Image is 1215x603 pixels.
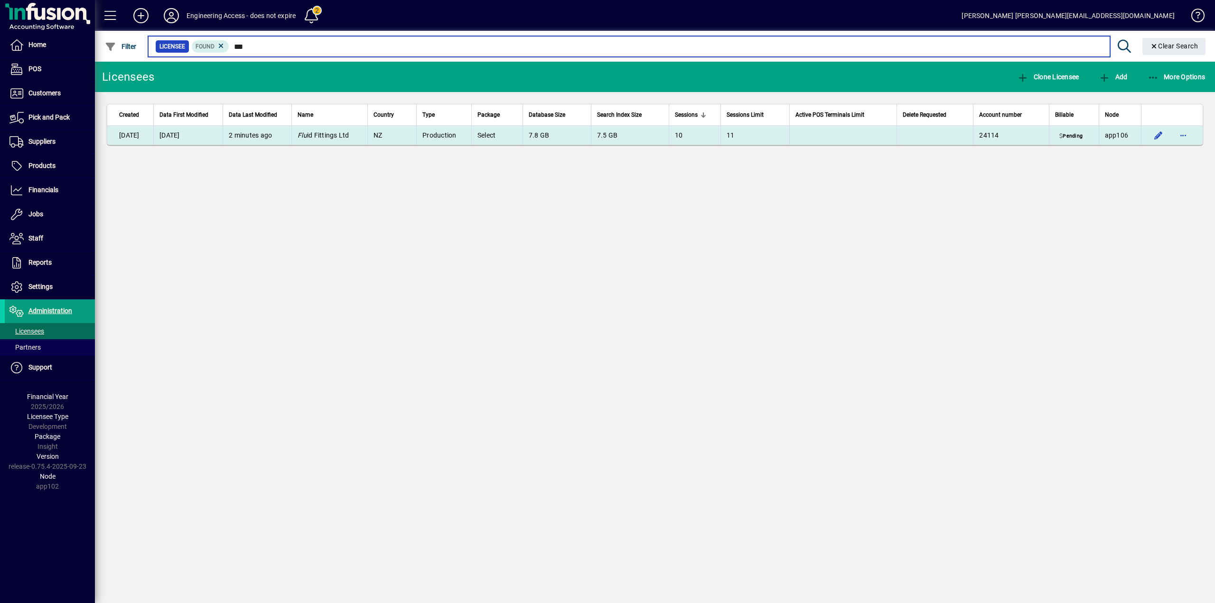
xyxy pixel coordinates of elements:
[28,138,56,145] span: Suppliers
[1099,73,1127,81] span: Add
[1055,110,1093,120] div: Billable
[9,327,44,335] span: Licensees
[5,57,95,81] a: POS
[103,38,139,55] button: Filter
[903,110,968,120] div: Delete Requested
[5,130,95,154] a: Suppliers
[298,131,307,139] em: Flu
[979,110,1022,120] span: Account number
[5,275,95,299] a: Settings
[1015,68,1081,85] button: Clone Licensee
[1184,2,1203,33] a: Knowledge Base
[5,106,95,130] a: Pick and Pack
[477,110,517,120] div: Package
[28,210,43,218] span: Jobs
[187,8,296,23] div: Engineering Access - does not expire
[1055,110,1074,120] span: Billable
[153,126,223,145] td: [DATE]
[675,110,698,120] span: Sessions
[1148,73,1206,81] span: More Options
[102,69,154,84] div: Licensees
[973,126,1048,145] td: 24114
[119,110,139,120] span: Created
[5,178,95,202] a: Financials
[28,113,70,121] span: Pick and Pack
[597,110,642,120] span: Search Index Size
[229,110,277,120] span: Data Last Modified
[28,259,52,266] span: Reports
[28,41,46,48] span: Home
[5,203,95,226] a: Jobs
[529,110,565,120] span: Database Size
[37,453,59,460] span: Version
[298,131,349,139] span: id Fittings Ltd
[1176,128,1191,143] button: More options
[1105,110,1119,120] span: Node
[28,283,53,290] span: Settings
[223,126,291,145] td: 2 minutes ago
[979,110,1043,120] div: Account number
[471,126,523,145] td: Select
[159,110,208,120] span: Data First Modified
[422,110,435,120] span: Type
[1105,131,1129,139] span: app106.prod.infusionbusinesssoftware.com
[795,110,864,120] span: Active POS Terminals Limit
[374,110,411,120] div: Country
[1096,68,1130,85] button: Add
[727,110,764,120] span: Sessions Limit
[5,251,95,275] a: Reports
[298,110,362,120] div: Name
[9,343,41,351] span: Partners
[5,33,95,57] a: Home
[28,186,58,194] span: Financials
[675,110,715,120] div: Sessions
[192,40,229,53] mat-chip: Found Status: Found
[1150,42,1198,50] span: Clear Search
[298,110,313,120] span: Name
[5,323,95,339] a: Licensees
[28,234,43,242] span: Staff
[529,110,585,120] div: Database Size
[374,110,394,120] span: Country
[5,82,95,105] a: Customers
[156,7,187,24] button: Profile
[27,413,68,420] span: Licensee Type
[126,7,156,24] button: Add
[107,126,153,145] td: [DATE]
[1142,38,1206,55] button: Clear
[597,110,663,120] div: Search Index Size
[27,393,68,400] span: Financial Year
[5,356,95,380] a: Support
[105,43,137,50] span: Filter
[367,126,416,145] td: NZ
[35,433,60,440] span: Package
[1017,73,1079,81] span: Clone Licensee
[523,126,591,145] td: 7.8 GB
[28,65,41,73] span: POS
[720,126,789,145] td: 11
[727,110,784,120] div: Sessions Limit
[1057,132,1084,140] span: Pending
[5,339,95,355] a: Partners
[1145,68,1208,85] button: More Options
[5,227,95,250] a: Staff
[416,126,471,145] td: Production
[422,110,466,120] div: Type
[159,110,217,120] div: Data First Modified
[159,42,185,51] span: Licensee
[229,110,286,120] div: Data Last Modified
[28,89,61,97] span: Customers
[1151,128,1166,143] button: Edit
[5,154,95,178] a: Products
[28,307,72,315] span: Administration
[962,8,1175,23] div: [PERSON_NAME] [PERSON_NAME][EMAIL_ADDRESS][DOMAIN_NAME]
[795,110,890,120] div: Active POS Terminals Limit
[196,43,215,50] span: Found
[119,110,148,120] div: Created
[669,126,720,145] td: 10
[28,363,52,371] span: Support
[477,110,500,120] span: Package
[40,473,56,480] span: Node
[591,126,669,145] td: 7.5 GB
[28,162,56,169] span: Products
